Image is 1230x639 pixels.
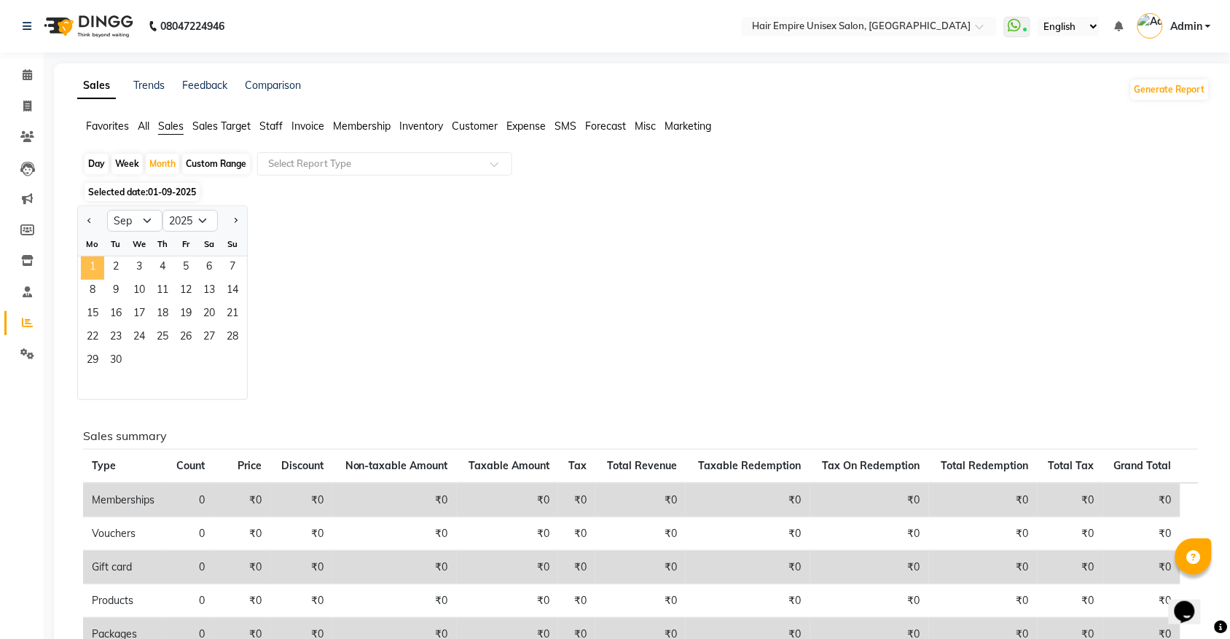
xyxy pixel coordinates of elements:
td: ₹0 [558,584,595,618]
div: Saturday, September 20, 2025 [197,303,221,326]
div: Monday, September 29, 2025 [81,350,104,373]
div: Sunday, September 28, 2025 [221,326,244,350]
td: ₹0 [810,551,929,584]
span: 10 [128,280,151,303]
span: Misc [635,119,656,133]
span: Tax [568,459,587,472]
td: ₹0 [810,483,929,517]
span: 16 [104,303,128,326]
div: Monday, September 15, 2025 [81,303,104,326]
div: Tuesday, September 2, 2025 [104,256,128,280]
td: ₹0 [332,584,457,618]
span: 19 [174,303,197,326]
td: ₹0 [457,517,559,551]
td: ₹0 [1038,483,1103,517]
div: Tuesday, September 16, 2025 [104,303,128,326]
div: Saturday, September 27, 2025 [197,326,221,350]
td: ₹0 [810,584,929,618]
td: ₹0 [595,483,686,517]
div: Friday, September 12, 2025 [174,280,197,303]
td: Products [83,584,166,618]
td: ₹0 [686,517,810,551]
span: 24 [128,326,151,350]
span: 14 [221,280,244,303]
td: ₹0 [332,551,457,584]
td: Memberships [83,483,166,517]
span: Customer [452,119,498,133]
div: Thursday, September 11, 2025 [151,280,174,303]
td: ₹0 [929,517,1038,551]
td: ₹0 [1103,551,1180,584]
img: Admin [1137,13,1163,39]
td: ₹0 [457,483,559,517]
div: Friday, September 5, 2025 [174,256,197,280]
td: ₹0 [929,584,1038,618]
span: 9 [104,280,128,303]
td: ₹0 [595,517,686,551]
span: 15 [81,303,104,326]
div: Tuesday, September 30, 2025 [104,350,128,373]
span: Total Revenue [607,459,677,472]
div: Su [221,232,244,256]
td: Gift card [83,551,166,584]
td: ₹0 [270,483,332,517]
div: Monday, September 1, 2025 [81,256,104,280]
span: Forecast [585,119,626,133]
span: 13 [197,280,221,303]
span: 21 [221,303,244,326]
span: 29 [81,350,104,373]
span: Discount [281,459,324,472]
td: ₹0 [595,584,686,618]
td: ₹0 [686,584,810,618]
div: Week [111,154,143,174]
td: ₹0 [558,551,595,584]
span: 01-09-2025 [148,187,196,197]
td: ₹0 [1038,584,1103,618]
span: Type [92,459,116,472]
span: Taxable Amount [469,459,549,472]
td: ₹0 [270,517,332,551]
div: Mo [81,232,104,256]
iframe: chat widget [1169,581,1215,624]
div: Sa [197,232,221,256]
span: 4 [151,256,174,280]
span: 12 [174,280,197,303]
div: Wednesday, September 3, 2025 [128,256,151,280]
td: ₹0 [810,517,929,551]
span: 2 [104,256,128,280]
div: Tuesday, September 9, 2025 [104,280,128,303]
span: 26 [174,326,197,350]
div: Monday, September 22, 2025 [81,326,104,350]
a: Comparison [245,79,301,92]
div: We [128,232,151,256]
div: Day [85,154,109,174]
td: ₹0 [214,551,271,584]
span: All [138,119,149,133]
div: Sunday, September 7, 2025 [221,256,244,280]
span: Non-taxable Amount [345,459,448,472]
div: Month [146,154,179,174]
span: Invoice [291,119,324,133]
td: ₹0 [1038,517,1103,551]
div: Fr [174,232,197,256]
span: 18 [151,303,174,326]
select: Select year [162,210,218,232]
span: 3 [128,256,151,280]
span: Tax On Redemption [823,459,920,472]
div: Friday, September 19, 2025 [174,303,197,326]
div: Thursday, September 25, 2025 [151,326,174,350]
td: ₹0 [1103,483,1180,517]
td: ₹0 [457,584,559,618]
span: Taxable Redemption [699,459,802,472]
a: Sales [77,73,116,99]
td: ₹0 [214,584,271,618]
span: Selected date: [85,183,200,201]
span: Membership [333,119,391,133]
a: Trends [133,79,165,92]
span: 28 [221,326,244,350]
span: 7 [221,256,244,280]
td: ₹0 [214,483,271,517]
a: Feedback [182,79,227,92]
span: Count [176,459,205,472]
span: 30 [104,350,128,373]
